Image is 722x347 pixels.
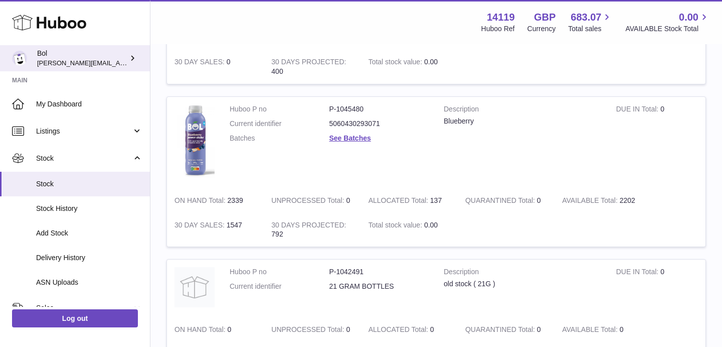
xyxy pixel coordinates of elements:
div: Bol [37,49,127,68]
td: 0 [264,317,360,342]
strong: 30 DAY SALES [174,58,227,68]
span: AVAILABLE Stock Total [625,24,710,34]
span: Listings [36,127,132,136]
strong: GBP [534,11,556,24]
strong: QUARANTINED Total [465,196,537,207]
span: 0.00 [424,221,438,229]
td: 137 [361,188,458,213]
strong: ALLOCATED Total [369,196,430,207]
img: product image [174,104,215,178]
strong: AVAILABLE Total [562,196,619,207]
span: 0 [537,196,541,204]
span: 0.00 [424,58,438,66]
div: Blueberry [444,117,601,126]
dt: Current identifier [230,282,329,291]
span: [PERSON_NAME][EMAIL_ADDRESS][PERSON_NAME][DOMAIN_NAME] [37,59,255,67]
span: My Dashboard [36,99,142,109]
span: Total sales [568,24,613,34]
a: Log out [12,309,138,327]
strong: QUARANTINED Total [465,325,537,336]
strong: UNPROCESSED Total [271,196,346,207]
div: Currency [527,24,556,34]
strong: 30 DAYS PROJECTED [271,58,346,68]
span: Stock [36,154,132,163]
dd: P-1042491 [329,267,429,277]
span: 0.00 [679,11,698,24]
td: 1547 [167,213,264,247]
strong: DUE IN Total [616,268,660,278]
strong: Total stock value [369,58,424,68]
dd: P-1045480 [329,104,429,114]
span: 0 [537,325,541,333]
strong: Description [444,104,601,117]
div: Huboo Ref [481,24,515,34]
img: Scott.Sutcliffe@bolfoods.com [12,51,27,66]
strong: ALLOCATED Total [369,325,430,336]
img: product image [174,267,215,307]
a: 0.00 AVAILABLE Stock Total [625,11,710,34]
strong: UNPROCESSED Total [271,325,346,336]
dt: Batches [230,134,329,143]
span: Add Stock [36,228,142,238]
td: 792 [264,213,360,247]
td: 2202 [555,188,651,213]
strong: ON HAND Total [174,325,228,336]
td: 0 [361,317,458,342]
span: ASN Uploads [36,278,142,287]
td: 0 [167,50,264,84]
strong: 30 DAY SALES [174,221,227,232]
td: 0 [264,188,360,213]
td: 0 [609,97,705,188]
span: 683.07 [571,11,601,24]
a: See Batches [329,134,371,142]
span: Sales [36,303,132,313]
td: 0 [609,260,705,317]
strong: DUE IN Total [616,105,660,115]
strong: Description [444,267,601,279]
dt: Current identifier [230,119,329,129]
td: 0 [167,317,264,342]
strong: Total stock value [369,221,424,232]
span: Stock [36,179,142,189]
dt: Huboo P no [230,104,329,114]
div: old stock ( 21G ) [444,279,601,289]
dt: Huboo P no [230,267,329,277]
td: 400 [264,50,360,84]
dd: 21 GRAM BOTTLES [329,282,429,291]
td: 2339 [167,188,264,213]
span: Delivery History [36,253,142,263]
strong: 14119 [487,11,515,24]
strong: ON HAND Total [174,196,228,207]
a: 683.07 Total sales [568,11,613,34]
td: 0 [555,317,651,342]
strong: AVAILABLE Total [562,325,619,336]
dd: 5060430293071 [329,119,429,129]
span: Stock History [36,204,142,213]
strong: 30 DAYS PROJECTED [271,221,346,232]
